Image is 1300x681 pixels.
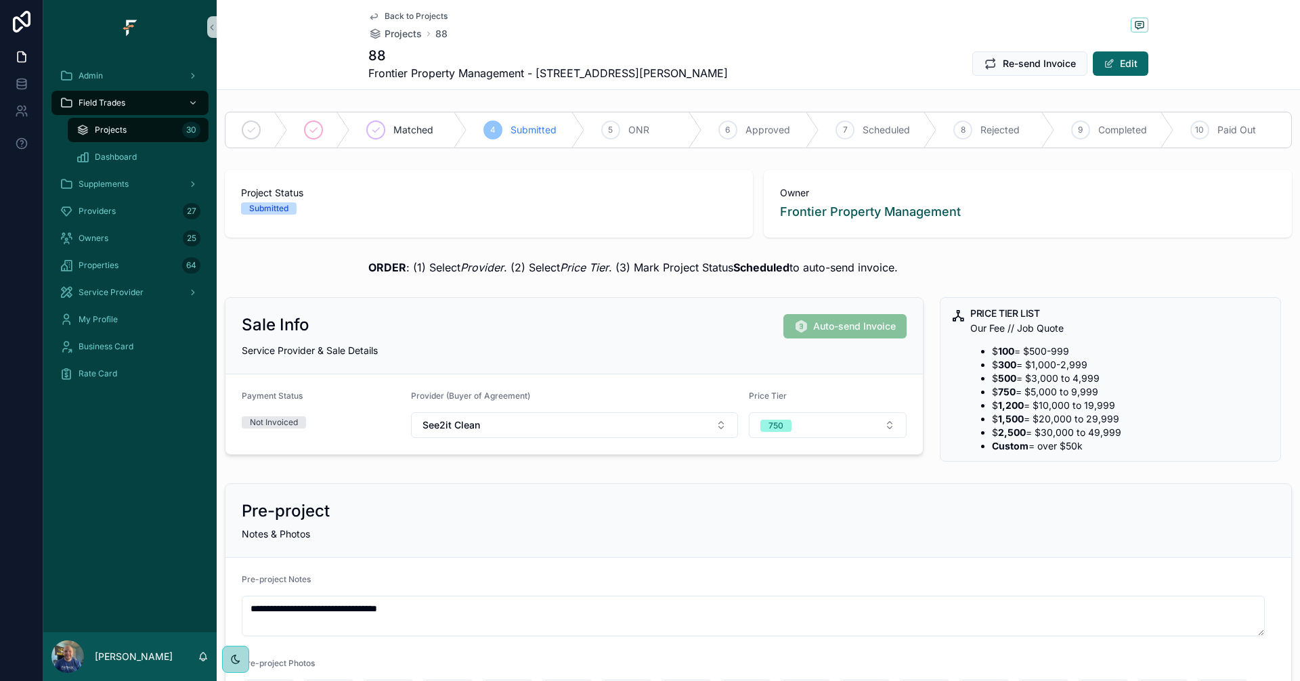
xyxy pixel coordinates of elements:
[980,123,1020,137] span: Rejected
[183,230,200,246] div: 25
[768,420,783,432] div: 750
[385,27,422,41] span: Projects
[972,51,1087,76] button: Re-send Invoice
[733,261,789,274] strong: Scheduled
[242,500,330,522] h2: Pre-project
[51,64,209,88] a: Admin
[992,439,1270,453] li: = over $50k
[182,257,200,273] div: 64
[79,260,118,271] span: Properties
[51,361,209,386] a: Rate Card
[95,650,173,663] p: [PERSON_NAME]
[368,261,898,274] span: : (1) Select . (2) Select . (3) Mark Project Status to auto-send invoice.
[435,27,448,41] a: 88
[992,399,1270,412] li: $ = $10,000 to 19,999
[68,118,209,142] a: Projects30
[998,386,1016,397] strong: 750
[1078,125,1083,135] span: 9
[1217,123,1256,137] span: Paid Out
[780,202,961,221] a: Frontier Property Management
[992,358,1270,372] li: $ = $1,000-2,999
[68,145,209,169] a: Dashboard
[241,186,737,200] span: Project Status
[79,233,108,244] span: Owners
[250,416,298,429] div: Not Invoiced
[511,123,557,137] span: Submitted
[749,391,787,401] span: Price Tier
[780,186,1276,200] span: Owner
[628,123,649,137] span: ONR
[998,413,1024,424] strong: 1,500
[79,314,118,325] span: My Profile
[411,412,738,438] button: Select Button
[393,123,433,137] span: Matched
[998,372,1016,384] strong: 500
[749,412,907,438] button: Select Button
[992,440,1028,452] strong: Custom
[490,125,496,135] span: 4
[95,125,127,135] span: Projects
[385,11,448,22] span: Back to Projects
[242,314,309,336] h2: Sale Info
[242,528,310,540] span: Notes & Photos
[368,46,728,65] h1: 88
[992,345,1270,358] li: $ = $500-999
[51,172,209,196] a: Supplements
[79,206,116,217] span: Providers
[992,426,1270,439] li: $ = $30,000 to 49,999
[843,125,848,135] span: 7
[242,574,311,584] span: Pre-project Notes
[608,125,613,135] span: 5
[51,253,209,278] a: Properties64
[79,341,133,352] span: Business Card
[998,345,1014,357] strong: 100
[1093,51,1148,76] button: Edit
[119,16,141,38] img: App logo
[242,345,378,356] span: Service Provider & Sale Details
[460,261,504,274] em: Provider
[183,203,200,219] div: 27
[51,280,209,305] a: Service Provider
[1195,125,1204,135] span: 10
[961,125,966,135] span: 8
[970,309,1270,318] h5: PRICE TIER LIST
[79,70,103,81] span: Admin
[51,334,209,359] a: Business Card
[998,359,1016,370] strong: 300
[411,391,530,401] span: Provider (Buyer of Agreement)
[560,261,609,274] em: Price Tier
[242,391,303,401] span: Payment Status
[992,412,1270,426] li: $ = $20,000 to 29,999
[422,418,480,432] span: See2it Clean
[998,399,1024,411] strong: 1,200
[51,226,209,250] a: Owners25
[970,321,1270,336] p: Our Fee // Job Quote
[368,261,406,274] strong: ORDER
[992,385,1270,399] li: $ = $5,000 to 9,999
[242,658,315,668] span: Pre-project Photos
[998,426,1026,438] strong: 2,500
[249,202,288,215] div: Submitted
[725,125,730,135] span: 6
[79,97,125,108] span: Field Trades
[182,122,200,138] div: 30
[95,152,137,162] span: Dashboard
[970,321,1270,453] div: Our Fee // Job Quote - $**100** = $500-999 - $**300** = $1,000-2,999 - $**500** = $3,000 to 4,999...
[43,54,217,403] div: scrollable content
[368,11,448,22] a: Back to Projects
[79,287,144,298] span: Service Provider
[1098,123,1147,137] span: Completed
[745,123,790,137] span: Approved
[79,368,117,379] span: Rate Card
[863,123,910,137] span: Scheduled
[368,65,728,81] span: Frontier Property Management - [STREET_ADDRESS][PERSON_NAME]
[368,27,422,41] a: Projects
[79,179,129,190] span: Supplements
[992,372,1270,385] li: $ = $3,000 to 4,999
[1003,57,1076,70] span: Re-send Invoice
[51,91,209,115] a: Field Trades
[51,307,209,332] a: My Profile
[51,199,209,223] a: Providers27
